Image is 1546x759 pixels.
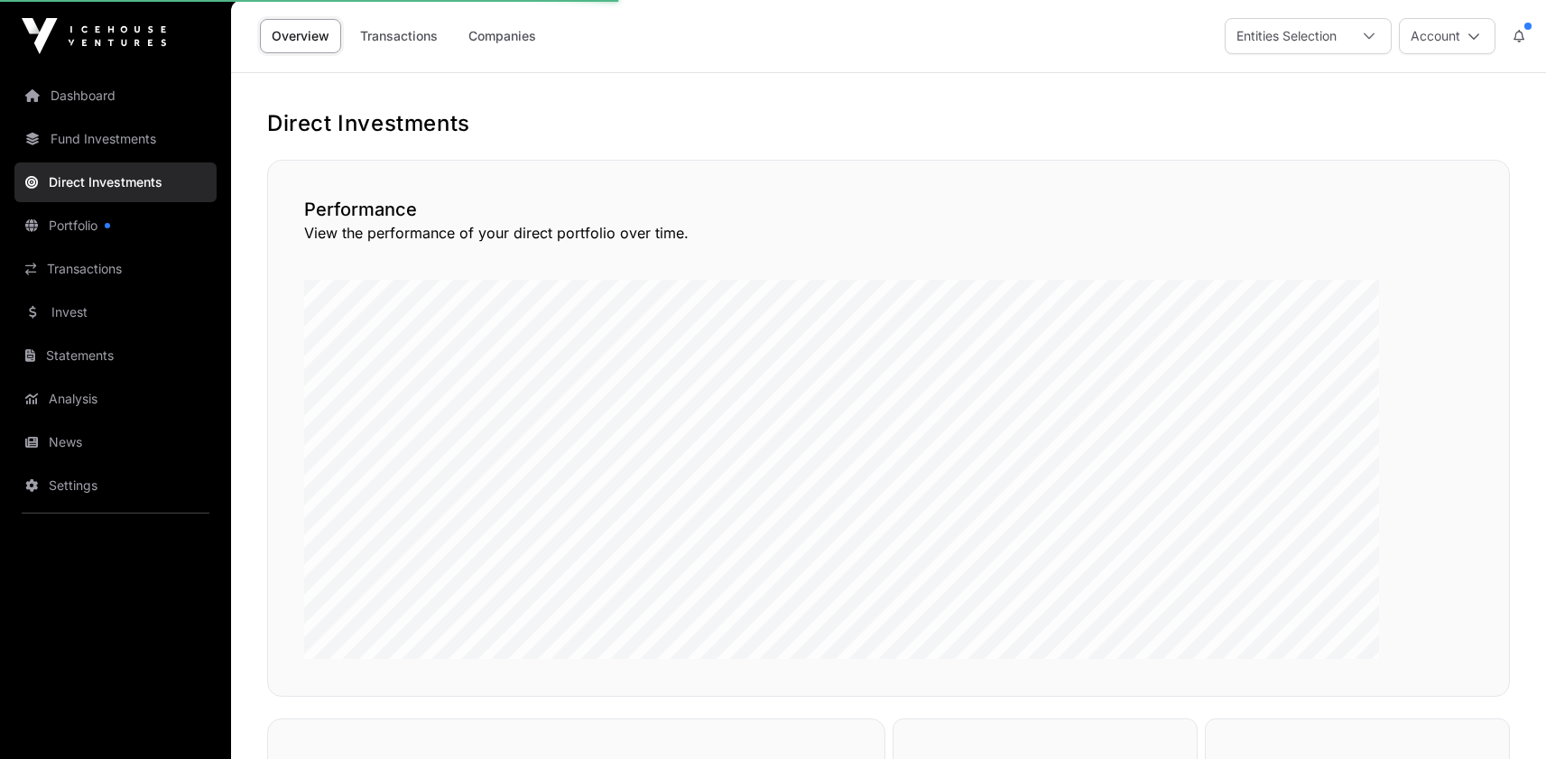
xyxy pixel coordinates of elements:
[14,119,217,159] a: Fund Investments
[14,422,217,462] a: News
[22,18,166,54] img: Icehouse Ventures Logo
[14,162,217,202] a: Direct Investments
[304,222,1473,244] p: View the performance of your direct portfolio over time.
[1456,672,1546,759] iframe: Chat Widget
[14,249,217,289] a: Transactions
[1226,19,1347,53] div: Entities Selection
[14,379,217,419] a: Analysis
[267,109,1510,138] h1: Direct Investments
[260,19,341,53] a: Overview
[304,197,1473,222] h2: Performance
[14,466,217,505] a: Settings
[1399,18,1495,54] button: Account
[348,19,449,53] a: Transactions
[457,19,548,53] a: Companies
[14,336,217,375] a: Statements
[14,206,217,245] a: Portfolio
[14,292,217,332] a: Invest
[14,76,217,116] a: Dashboard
